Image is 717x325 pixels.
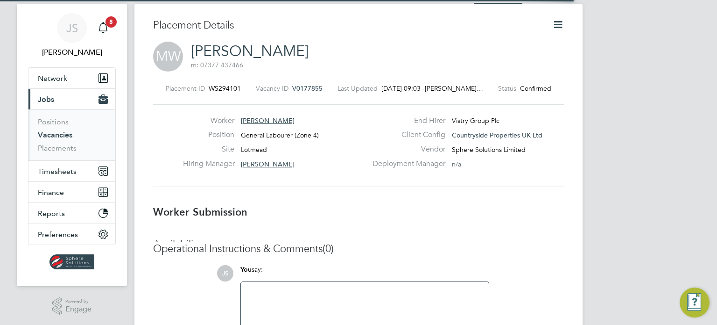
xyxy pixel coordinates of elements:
span: [DATE] 09:03 - [381,84,425,93]
span: V0177855 [292,84,323,93]
label: Worker [183,116,234,126]
span: Sphere Solutions Limited [452,145,526,154]
button: Finance [28,182,115,202]
a: Go to home page [28,254,116,269]
b: Worker Submission [153,206,247,218]
img: spheresolutions-logo-retina.png [49,254,95,269]
span: Jobs [38,95,54,104]
button: Jobs [28,89,115,109]
div: Jobs [28,109,115,160]
span: Timesheets [38,167,77,176]
span: m: 07377 437466 [191,61,243,69]
label: Status [498,84,516,93]
span: [PERSON_NAME]… [425,84,483,93]
span: [PERSON_NAME] [241,116,295,125]
button: Network [28,68,115,88]
button: Reports [28,203,115,224]
a: Positions [38,117,69,126]
a: Powered byEngage [52,297,92,315]
label: Vacancy ID [256,84,288,93]
span: Countryside Properties UK Ltd [452,131,542,139]
span: Preferences [38,230,78,239]
span: [PERSON_NAME] [241,160,295,168]
label: Placement ID [166,84,205,93]
a: 5 [94,13,112,43]
span: You [240,266,252,274]
h3: Availability [153,238,564,252]
span: Engage [65,305,91,313]
span: Finance [38,188,64,197]
a: Vacancies [38,130,72,139]
nav: Main navigation [17,4,127,286]
span: JS [217,265,233,282]
div: say: [240,265,489,282]
span: 5 [105,16,117,28]
span: JS [66,22,78,34]
label: Vendor [367,144,445,154]
label: Hiring Manager [183,159,234,169]
span: Jack Spencer [28,47,116,58]
label: Client Config [367,130,445,140]
span: General Labourer (Zone 4) [241,131,319,139]
span: Reports [38,209,65,218]
a: Placements [38,144,77,152]
label: End Hirer [367,116,445,126]
span: Network [38,74,67,83]
span: Vistry Group Plc [452,116,499,125]
span: Lotmead [241,145,267,154]
label: Last Updated [337,84,378,93]
label: Deployment Manager [367,159,445,169]
button: Engage Resource Center [680,288,710,318]
label: Site [183,144,234,154]
button: Timesheets [28,161,115,181]
span: n/a [452,160,461,168]
span: MW [153,42,183,72]
span: (0) [323,242,334,255]
span: WS294101 [209,84,241,93]
span: Confirmed [520,84,551,93]
span: Powered by [65,297,91,305]
h3: Operational Instructions & Comments [153,242,564,256]
a: [PERSON_NAME] [191,42,309,60]
label: Position [183,130,234,140]
a: JS[PERSON_NAME] [28,13,116,58]
h3: Placement Details [153,19,538,32]
button: Preferences [28,224,115,245]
